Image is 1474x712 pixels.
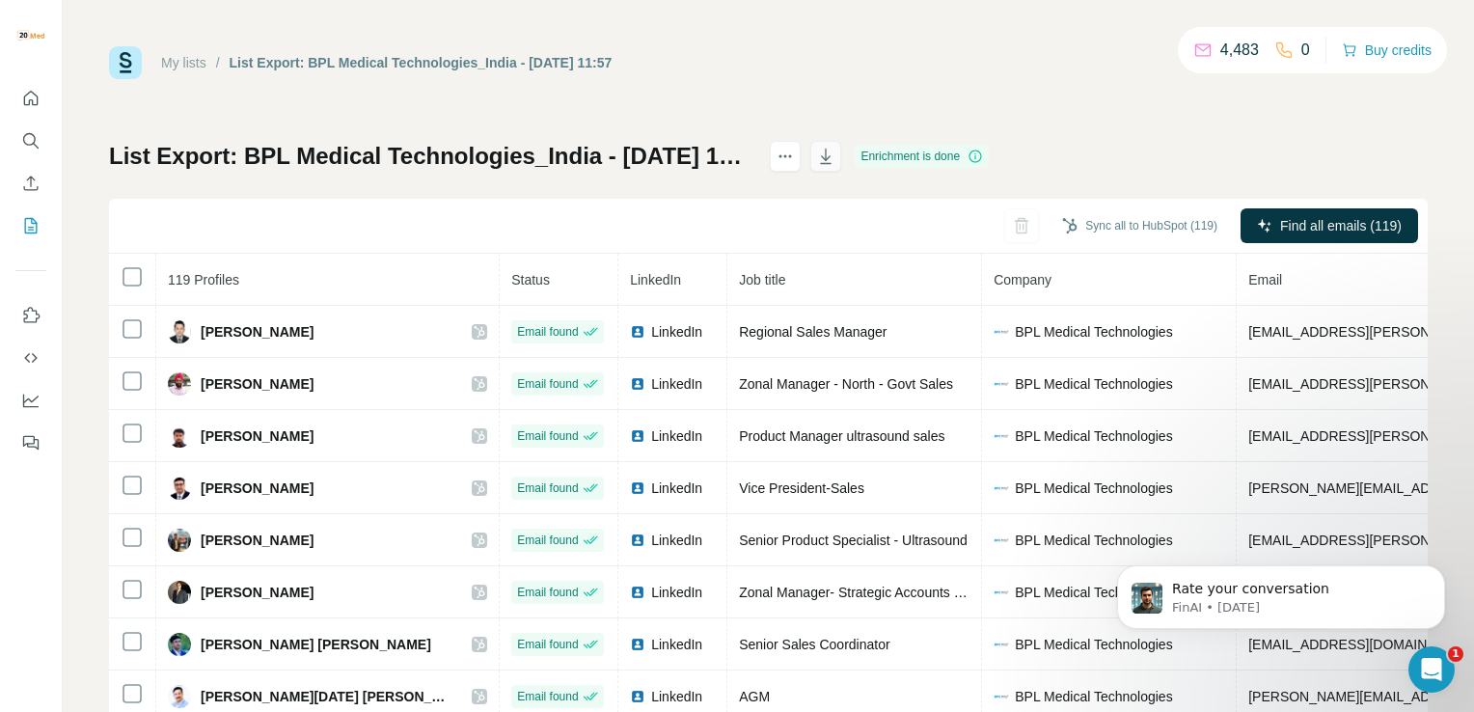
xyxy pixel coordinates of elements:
span: 119 Profiles [168,272,239,288]
span: BPL Medical Technologies [1015,479,1172,498]
span: AGM [739,689,770,704]
button: Buy credits [1342,37,1432,64]
img: company-logo [994,637,1009,652]
span: Email [1248,272,1282,288]
img: Avatar [168,424,191,448]
span: BPL Medical Technologies [1015,531,1172,550]
img: LinkedIn logo [630,324,645,340]
p: 0 [1301,39,1310,62]
span: 1 [1448,646,1463,662]
img: company-logo [994,533,1009,548]
button: Enrich CSV [15,166,46,201]
img: LinkedIn logo [630,637,645,652]
span: BPL Medical Technologies [1015,687,1172,706]
img: company-logo [994,689,1009,704]
span: [PERSON_NAME] [201,374,314,394]
span: Senior Product Specialist - Ultrasound [739,533,968,548]
span: [PERSON_NAME][DATE] [PERSON_NAME] [201,687,452,706]
img: company-logo [994,324,1009,340]
span: Email found [517,479,578,497]
span: LinkedIn [651,322,702,342]
button: Feedback [15,425,46,460]
img: company-logo [994,585,1009,600]
img: LinkedIn logo [630,689,645,704]
button: Use Surfe API [15,341,46,375]
img: Avatar [168,685,191,708]
p: 4,483 [1220,39,1259,62]
button: Quick start [15,81,46,116]
span: BPL Medical Technologies [1015,322,1172,342]
span: [PERSON_NAME] [201,583,314,602]
span: LinkedIn [651,635,702,654]
span: LinkedIn [630,272,681,288]
li: / [216,53,220,72]
span: Job title [739,272,785,288]
span: Company [994,272,1051,288]
span: Status [511,272,550,288]
span: LinkedIn [651,531,702,550]
img: LinkedIn logo [630,428,645,444]
a: My lists [161,55,206,70]
span: Email found [517,532,578,549]
h1: List Export: BPL Medical Technologies_India - [DATE] 11:57 [109,141,752,172]
span: Regional Sales Manager [739,324,887,340]
span: [PERSON_NAME] [PERSON_NAME] [201,635,431,654]
button: Dashboard [15,383,46,418]
div: Enrichment is done [855,145,989,168]
button: My lists [15,208,46,243]
img: Avatar [168,372,191,396]
img: LinkedIn logo [630,480,645,496]
img: LinkedIn logo [630,376,645,392]
img: Avatar [15,19,46,50]
span: Email found [517,688,578,705]
span: BPL Medical Technologies [1015,374,1172,394]
button: Use Surfe on LinkedIn [15,298,46,333]
img: company-logo [994,376,1009,392]
span: [PERSON_NAME] [201,479,314,498]
img: Avatar [168,320,191,343]
div: List Export: BPL Medical Technologies_India - [DATE] 11:57 [230,53,613,72]
span: [PERSON_NAME] [201,426,314,446]
img: Avatar [168,633,191,656]
img: Avatar [168,529,191,552]
span: Email found [517,636,578,653]
span: Zonal Manager - North - Govt Sales [739,376,953,392]
img: Avatar [168,477,191,500]
img: Avatar [168,581,191,604]
span: Zonal Manager- Strategic Accounts , West [739,585,992,600]
span: [PERSON_NAME] [201,531,314,550]
span: Product Manager ultrasound sales [739,428,944,444]
span: Email found [517,584,578,601]
iframe: Intercom live chat [1408,646,1455,693]
img: LinkedIn logo [630,533,645,548]
button: actions [770,141,801,172]
span: BPL Medical Technologies [1015,426,1172,446]
img: company-logo [994,480,1009,496]
span: [PERSON_NAME] [201,322,314,342]
span: Vice President-Sales [739,480,864,496]
button: Search [15,123,46,158]
button: Sync all to HubSpot (119) [1049,211,1231,240]
img: LinkedIn logo [630,585,645,600]
span: Find all emails (119) [1280,216,1402,235]
span: BPL Medical Technologies [1015,583,1172,602]
span: LinkedIn [651,583,702,602]
span: LinkedIn [651,426,702,446]
span: Email found [517,427,578,445]
span: LinkedIn [651,374,702,394]
span: Senior Sales Coordinator [739,637,889,652]
iframe: Intercom notifications message [1088,525,1474,660]
img: company-logo [994,428,1009,444]
span: BPL Medical Technologies [1015,635,1172,654]
span: Email found [517,323,578,341]
button: Find all emails (119) [1241,208,1418,243]
span: LinkedIn [651,687,702,706]
img: Surfe Logo [109,46,142,79]
span: Email found [517,375,578,393]
span: LinkedIn [651,479,702,498]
